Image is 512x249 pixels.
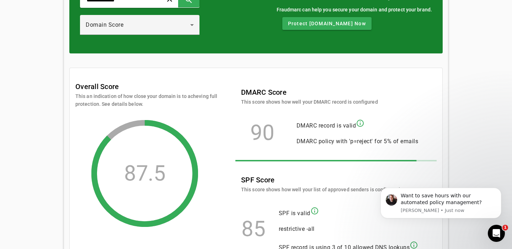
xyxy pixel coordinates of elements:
mat-card-subtitle: This score shows how well your DMARC record is configured [241,98,378,106]
span: DMARC policy with 'p=reject' for 5% of emails [297,138,418,145]
span: Protect [DOMAIN_NAME] Now [288,20,366,27]
button: Protect [DOMAIN_NAME] Now [282,17,372,30]
iframe: Intercom live chat [488,225,505,242]
iframe: Intercom notifications message [370,179,512,245]
div: 85 [241,225,266,233]
mat-card-subtitle: This score shows how well your list of approved senders is configured [241,186,400,193]
mat-card-title: SPF Score [241,174,400,186]
div: Fraudmarc can help you secure your domain and protect your brand. [277,6,432,14]
span: restrictive -all [279,225,315,232]
mat-card-title: DMARC Score [241,87,378,98]
span: SPF is valid [279,210,310,217]
mat-card-title: Overall Score [75,81,119,92]
span: Domain Score [86,21,123,28]
mat-icon: info_outline [310,207,319,215]
mat-icon: info_outline [356,119,364,128]
div: 90 [241,129,284,136]
span: DMARC record is valid [297,122,356,129]
div: 87.5 [124,170,165,177]
mat-card-subtitle: This an indication of how close your domain is to acheving full protection. See details below. [75,92,218,108]
span: 1 [502,225,508,230]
